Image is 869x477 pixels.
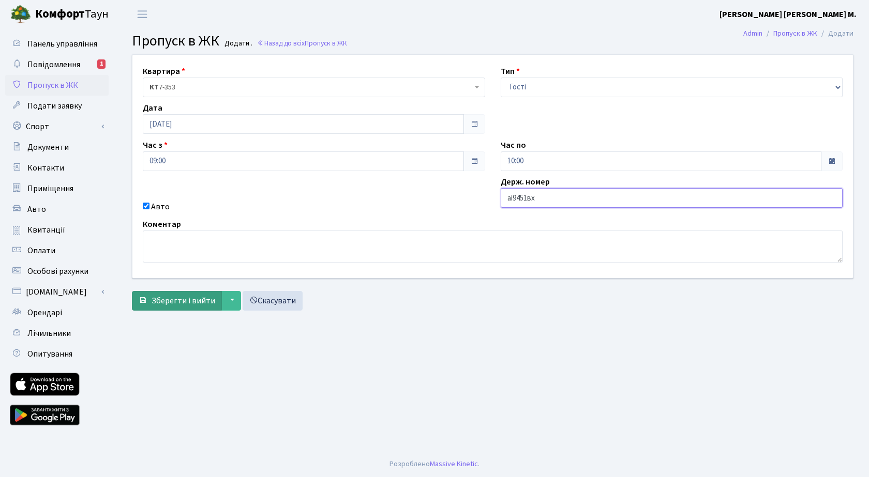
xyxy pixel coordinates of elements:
[149,82,472,93] span: <b>КТ</b>&nbsp;&nbsp;&nbsp;&nbsp;7-353
[27,328,71,339] span: Лічильники
[97,59,106,69] div: 1
[143,102,162,114] label: Дата
[27,38,97,50] span: Панель управління
[389,458,480,470] div: Розроблено .
[5,96,109,116] a: Подати заявку
[5,34,109,54] a: Панель управління
[501,65,520,78] label: Тип
[5,240,109,261] a: Оплати
[5,323,109,344] a: Лічильники
[773,28,817,39] a: Пропуск в ЖК
[27,266,88,277] span: Особові рахунки
[5,302,109,323] a: Орендарі
[27,80,78,91] span: Пропуск в ЖК
[143,139,168,151] label: Час з
[817,28,853,39] li: Додати
[35,6,109,23] span: Таун
[27,183,73,194] span: Приміщення
[501,188,843,208] input: AA0001AA
[27,224,65,236] span: Квитанції
[305,38,347,48] span: Пропуск в ЖК
[5,344,109,364] a: Опитування
[5,178,109,199] a: Приміщення
[5,158,109,178] a: Контакти
[257,38,347,48] a: Назад до всіхПропуск в ЖК
[143,78,485,97] span: <b>КТ</b>&nbsp;&nbsp;&nbsp;&nbsp;7-353
[720,9,857,20] b: [PERSON_NAME] [PERSON_NAME] М.
[143,65,185,78] label: Квартира
[27,142,69,153] span: Документи
[5,199,109,220] a: Авто
[5,137,109,158] a: Документи
[728,23,869,44] nav: breadcrumb
[5,220,109,240] a: Квитанції
[10,4,31,25] img: logo.png
[27,59,80,70] span: Повідомлення
[501,139,526,151] label: Час по
[132,291,222,311] button: Зберегти і вийти
[501,176,550,188] label: Держ. номер
[149,82,159,93] b: КТ
[27,307,62,318] span: Орендарі
[27,204,46,215] span: Авто
[222,39,252,48] small: Додати .
[243,291,303,311] a: Скасувати
[743,28,762,39] a: Admin
[27,245,55,256] span: Оплати
[5,75,109,96] a: Пропуск в ЖК
[5,261,109,282] a: Особові рахунки
[151,201,170,213] label: Авто
[132,30,219,51] span: Пропуск в ЖК
[720,8,857,21] a: [PERSON_NAME] [PERSON_NAME] М.
[35,6,85,22] b: Комфорт
[27,348,72,360] span: Опитування
[5,54,109,75] a: Повідомлення1
[5,116,109,137] a: Спорт
[152,295,215,306] span: Зберегти і вийти
[430,458,478,469] a: Massive Kinetic
[5,282,109,302] a: [DOMAIN_NAME]
[143,218,181,230] label: Коментар
[27,100,82,112] span: Подати заявку
[27,162,64,174] span: Контакти
[129,6,155,23] button: Переключити навігацію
